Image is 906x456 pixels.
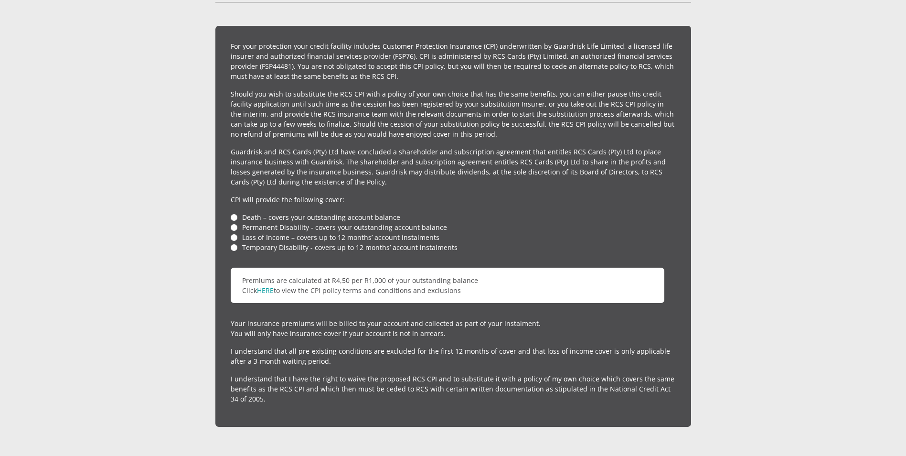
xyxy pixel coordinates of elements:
p: Your insurance premiums will be billed to your account and collected as part of your instalment. ... [231,318,676,338]
p: Guardrisk and RCS Cards (Pty) Ltd have concluded a shareholder and subscription agreement that en... [231,147,676,187]
li: Temporary Disability - covers up to 12 months’ account instalments [231,242,676,252]
li: Permanent Disability - covers your outstanding account balance [231,222,676,232]
li: Loss of Income – covers up to 12 months’ account instalments [231,232,676,242]
p: For your protection your credit facility includes Customer Protection Insurance (CPI) underwritte... [231,41,676,81]
p: CPI will provide the following cover: [231,195,676,205]
p: I understand that all pre-existing conditions are excluded for the first 12 months of cover and t... [231,346,676,366]
a: HERE [257,286,274,295]
p: I understand that I have the right to waive the proposed RCS CPI and to substitute it with a poli... [231,374,676,404]
p: Should you wish to substitute the RCS CPI with a policy of your own choice that has the same bene... [231,89,676,139]
p: Premiums are calculated at R4,50 per R1,000 of your outstanding balance Click to view the CPI pol... [231,268,664,303]
li: Death – covers your outstanding account balance [231,212,676,222]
